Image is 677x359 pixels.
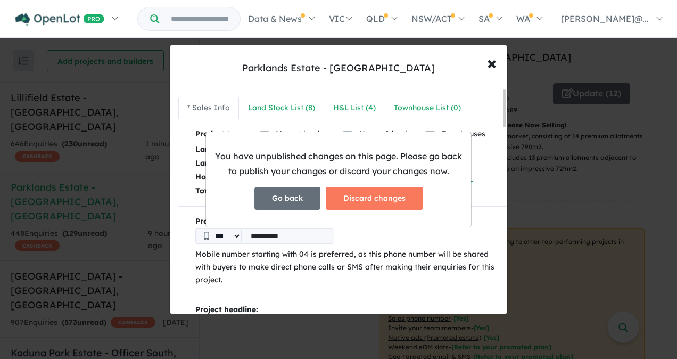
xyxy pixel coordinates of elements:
img: Openlot PRO Logo White [15,13,104,26]
button: Discard changes [326,187,423,210]
span: [PERSON_NAME]@... [561,13,649,24]
button: Go back [254,187,320,210]
p: You have unpublished changes on this page. Please go back to publish your changes or discard your... [214,149,463,178]
input: Try estate name, suburb, builder or developer [161,7,238,30]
